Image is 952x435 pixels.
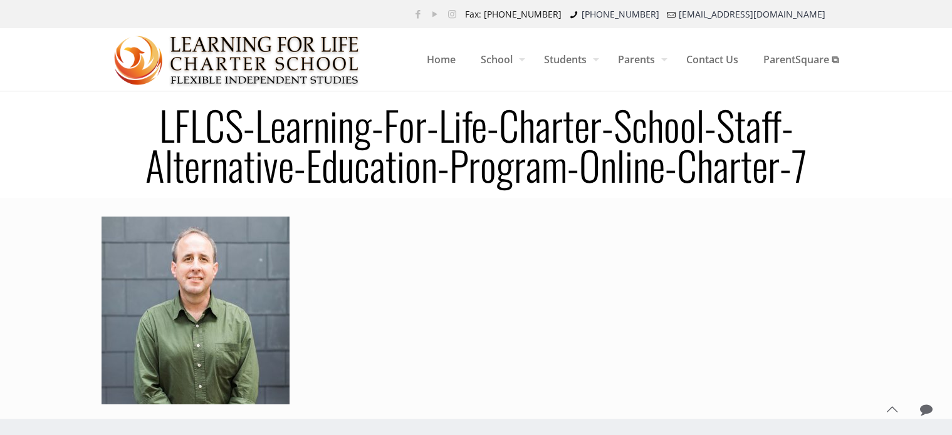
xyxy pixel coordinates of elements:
[568,8,580,20] i: phone
[114,29,360,91] img: LFLCS-Learning-For-Life-Charter-School-Staff-Alternative-Education-Program-Online-Charter-7
[468,41,531,78] span: School
[531,41,605,78] span: Students
[679,8,825,20] a: [EMAIL_ADDRESS][DOMAIN_NAME]
[531,28,605,91] a: Students
[94,105,859,185] h1: LFLCS-Learning-For-Life-Charter-School-Staff-Alternative-Education-Program-Online-Charter-7
[429,8,442,20] a: YouTube icon
[114,28,360,91] a: Learning for Life Charter School
[468,28,531,91] a: School
[674,28,751,91] a: Contact Us
[446,8,459,20] a: Instagram icon
[414,28,468,91] a: Home
[666,8,678,20] i: mail
[605,28,674,91] a: Parents
[751,28,851,91] a: ParentSquare ⧉
[412,8,425,20] a: Facebook icon
[674,41,751,78] span: Contact Us
[751,41,851,78] span: ParentSquare ⧉
[582,8,659,20] a: [PHONE_NUMBER]
[879,396,905,422] a: Back to top icon
[605,41,674,78] span: Parents
[414,41,468,78] span: Home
